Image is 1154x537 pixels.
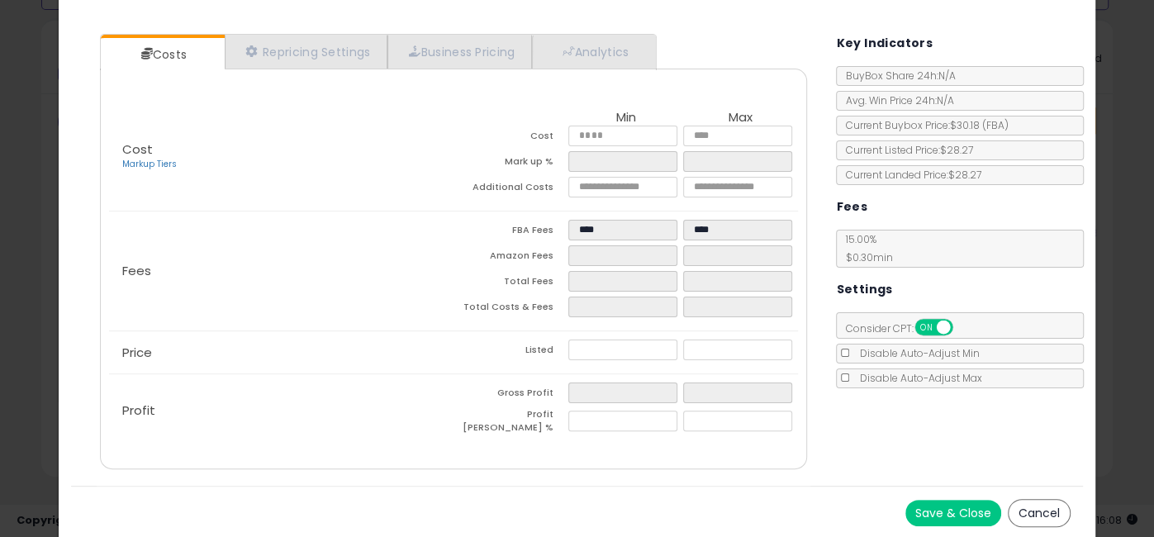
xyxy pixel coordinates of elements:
th: Min [568,111,683,126]
td: Profit [PERSON_NAME] % [454,408,568,439]
span: Current Listed Price: $28.27 [837,143,972,157]
td: Gross Profit [454,383,568,408]
span: $30.18 [949,118,1008,132]
span: Current Buybox Price: [837,118,1008,132]
p: Cost [109,143,454,171]
span: OFF [951,321,977,335]
td: Total Costs & Fees [454,297,568,322]
button: Cancel [1008,499,1071,527]
a: Business Pricing [387,35,532,69]
span: 15.00 % [837,232,892,264]
td: Mark up % [454,151,568,177]
button: Save & Close [905,500,1001,526]
th: Max [683,111,798,126]
span: ( FBA ) [981,118,1008,132]
td: Total Fees [454,271,568,297]
td: Listed [454,340,568,365]
span: Disable Auto-Adjust Max [852,371,982,385]
a: Costs [101,38,223,71]
h5: Settings [836,279,892,300]
span: $0.30 min [837,250,892,264]
td: Cost [454,126,568,151]
a: Repricing Settings [225,35,388,69]
td: Additional Costs [454,177,568,202]
span: Avg. Win Price 24h: N/A [837,93,953,107]
p: Price [109,346,454,359]
span: Consider CPT: [837,321,975,335]
a: Markup Tiers [122,158,177,170]
p: Profit [109,404,454,417]
p: Fees [109,264,454,278]
span: ON [916,321,937,335]
span: Disable Auto-Adjust Min [852,346,980,360]
td: Amazon Fees [454,245,568,271]
h5: Fees [836,197,867,217]
span: BuyBox Share 24h: N/A [837,69,955,83]
span: Current Landed Price: $28.27 [837,168,981,182]
a: Analytics [532,35,654,69]
td: FBA Fees [454,220,568,245]
h5: Key Indicators [836,33,933,54]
